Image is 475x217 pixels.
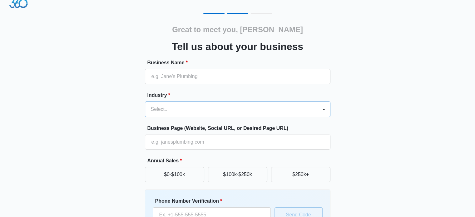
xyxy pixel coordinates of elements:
[147,157,333,165] label: Annual Sales
[208,167,267,182] button: $100k-$250k
[155,197,273,205] label: Phone Number Verification
[145,69,330,84] input: e.g. Jane's Plumbing
[271,167,330,182] button: $250k+
[145,135,330,150] input: e.g. janesplumbing.com
[147,59,333,67] label: Business Name
[147,91,333,99] label: Industry
[147,125,333,132] label: Business Page (Website, Social URL, or Desired Page URL)
[145,167,204,182] button: $0-$100k
[172,39,303,54] h3: Tell us about your business
[172,24,303,35] h2: Great to meet you, [PERSON_NAME]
